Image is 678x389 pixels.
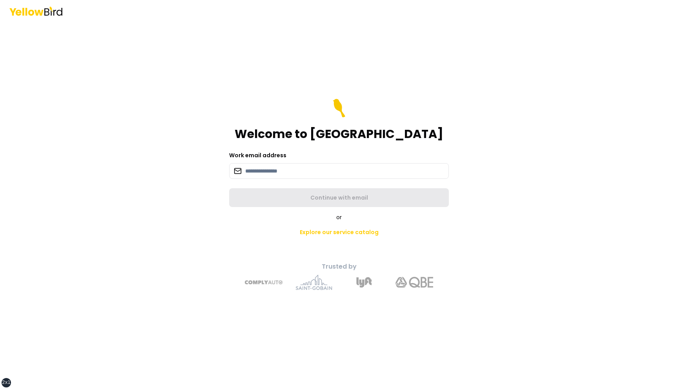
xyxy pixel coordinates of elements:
[293,224,385,240] a: Explore our service catalog
[229,151,286,159] label: Work email address
[2,380,11,386] div: 2xl
[201,262,477,271] p: Trusted by
[336,213,342,221] span: or
[235,127,443,141] h1: Welcome to [GEOGRAPHIC_DATA]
